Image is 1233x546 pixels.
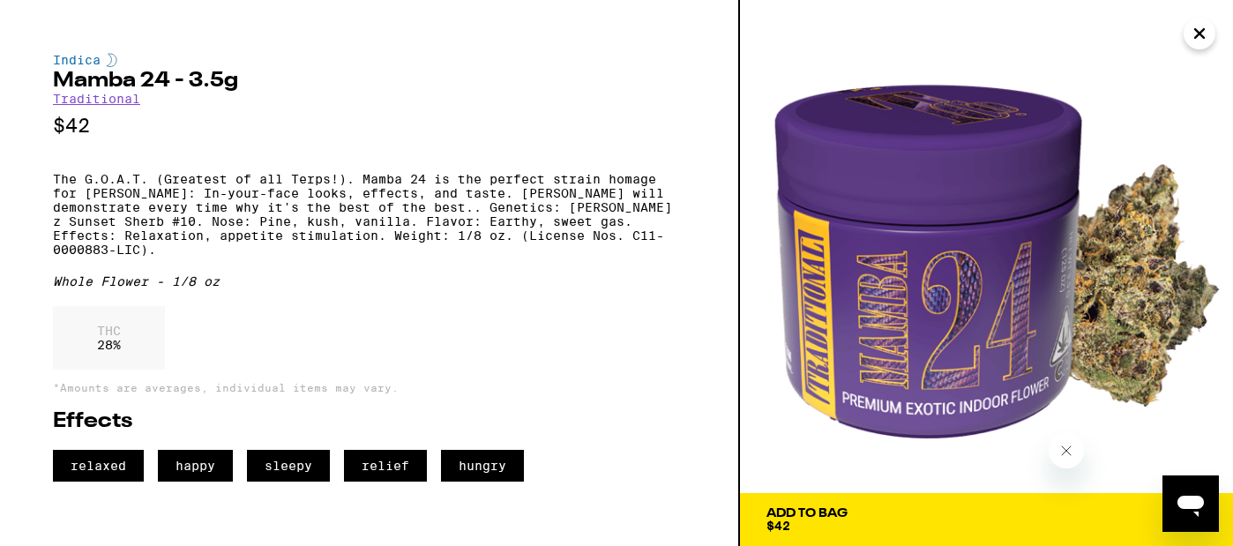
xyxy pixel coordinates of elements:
span: relief [344,450,427,482]
div: Indica [53,53,685,67]
p: $42 [53,115,685,137]
h2: Effects [53,411,685,432]
button: Add To Bag$42 [740,493,1233,546]
div: Add To Bag [766,507,848,520]
p: *Amounts are averages, individual items may vary. [53,382,685,393]
span: hungry [441,450,524,482]
iframe: Button to launch messaging window [1162,475,1219,532]
span: sleepy [247,450,330,482]
div: Whole Flower - 1/8 oz [53,274,685,288]
button: Close [1184,18,1215,49]
span: happy [158,450,233,482]
iframe: Close message [1049,433,1084,468]
a: Traditional [53,92,140,106]
p: The G.O.A.T. (Greatest of all Terps!). Mamba 24 is the perfect strain homage for [PERSON_NAME]: I... [53,172,685,257]
p: THC [97,324,121,338]
span: relaxed [53,450,144,482]
span: Hi. Need any help? [11,12,127,26]
span: $42 [766,519,790,533]
h2: Mamba 24 - 3.5g [53,71,685,92]
div: 28 % [53,306,165,370]
img: indicaColor.svg [107,53,117,67]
